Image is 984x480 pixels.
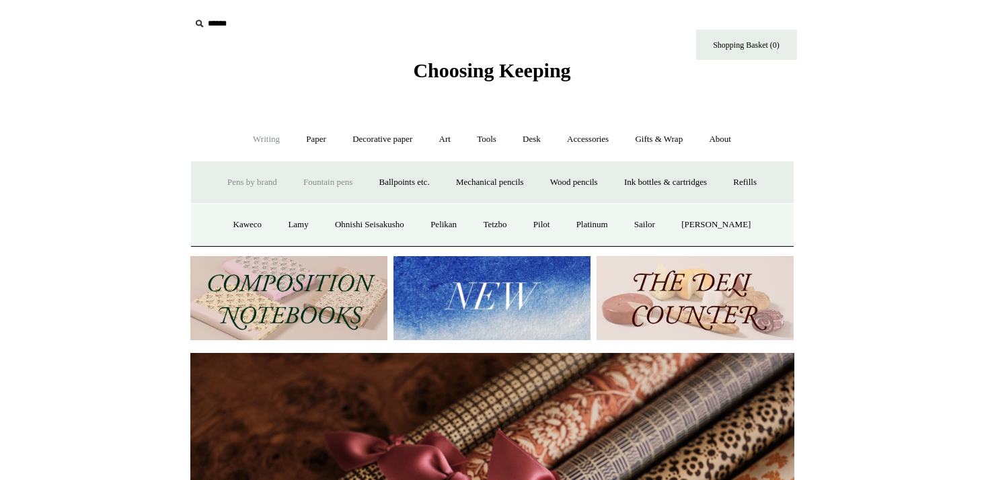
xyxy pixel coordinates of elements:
a: Refills [721,165,769,200]
a: Kaweco [221,207,274,243]
a: Pilot [521,207,562,243]
a: Lamy [276,207,320,243]
a: Ohnishi Seisakusho [323,207,416,243]
a: Choosing Keeping [413,70,570,79]
a: Ballpoints etc. [367,165,442,200]
img: New.jpg__PID:f73bdf93-380a-4a35-bcfe-7823039498e1 [393,256,591,340]
a: Tetzbo [471,207,519,243]
a: Paper [294,122,338,157]
a: Tools [465,122,508,157]
a: Gifts & Wrap [623,122,695,157]
a: [PERSON_NAME] [669,207,763,243]
a: Decorative paper [340,122,424,157]
a: Shopping Basket (0) [696,30,797,60]
a: Writing [241,122,292,157]
a: Platinum [564,207,620,243]
a: Pelikan [418,207,469,243]
a: Mechanical pencils [444,165,536,200]
a: Wood pencils [538,165,610,200]
a: Desk [510,122,553,157]
a: Art [427,122,463,157]
a: Fountain pens [291,165,365,200]
a: Sailor [622,207,667,243]
img: 202302 Composition ledgers.jpg__PID:69722ee6-fa44-49dd-a067-31375e5d54ec [190,256,387,340]
a: About [697,122,743,157]
span: Choosing Keeping [413,59,570,81]
a: Ink bottles & cartridges [612,165,719,200]
a: Pens by brand [215,165,289,200]
img: The Deli Counter [597,256,794,340]
a: Accessories [555,122,621,157]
